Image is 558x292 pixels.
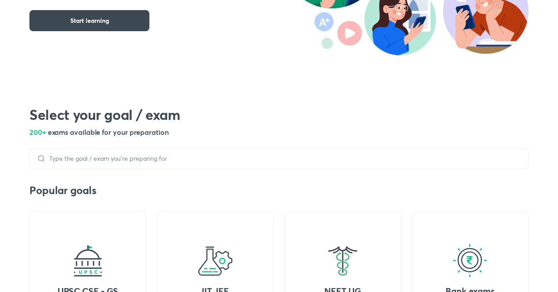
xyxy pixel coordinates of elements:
[70,243,105,278] img: goal-icon
[29,106,529,123] h2: Select your goal / exam
[29,10,149,31] button: Start learning
[70,16,109,25] span: Start learning
[29,183,529,197] h3: Popular goals
[29,127,529,137] h5: 200+
[325,243,360,278] img: goal-icon
[453,243,488,278] img: goal-icon
[198,243,233,278] img: goal-icon
[48,127,169,137] span: exams available for your preparation
[46,155,521,162] input: Type the goal / exam you’re preparing for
